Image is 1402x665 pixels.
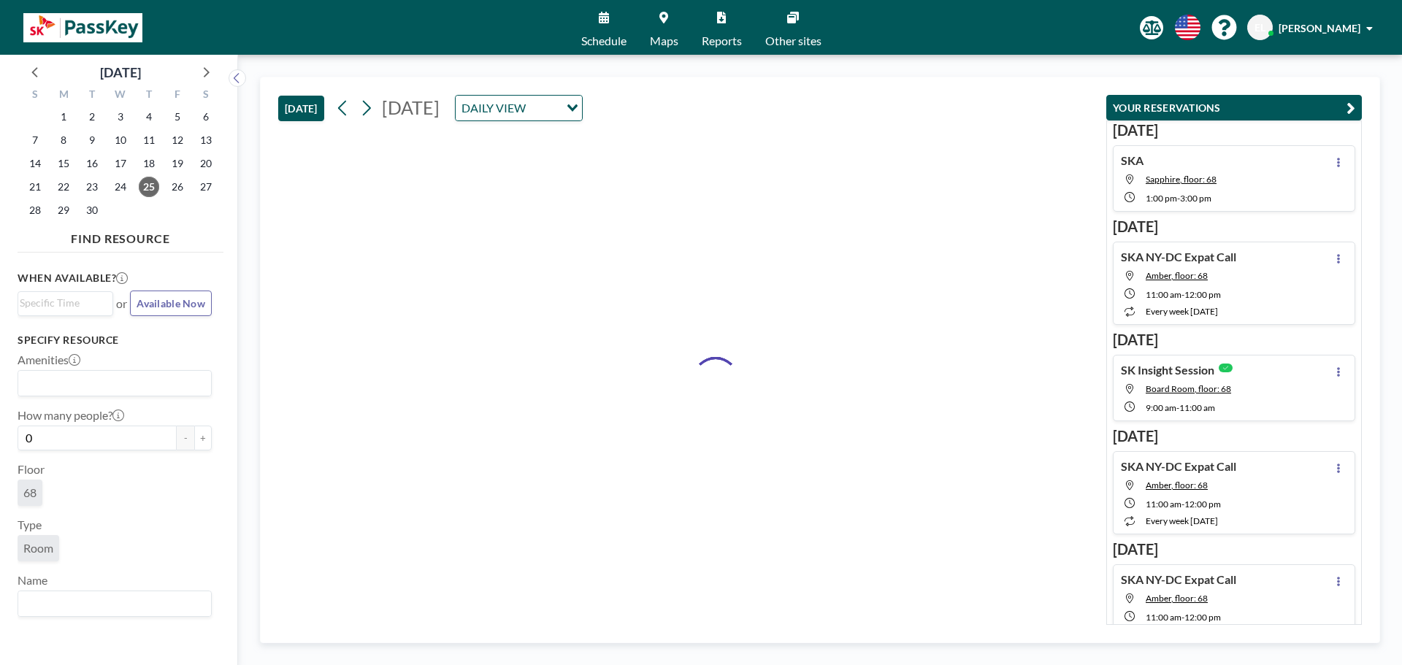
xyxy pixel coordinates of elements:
span: every week [DATE] [1146,515,1218,526]
span: Board Room, floor: 68 [1146,383,1231,394]
span: Thursday, September 4, 2025 [139,107,159,127]
h4: SKA NY-DC Expat Call [1121,572,1236,587]
img: organization-logo [23,13,142,42]
h4: SK Insight Session [1121,363,1214,377]
span: 11:00 AM [1179,402,1215,413]
span: Friday, September 5, 2025 [167,107,188,127]
span: DAILY VIEW [459,99,529,118]
div: S [191,86,220,105]
span: Tuesday, September 30, 2025 [82,200,102,220]
span: 9:00 AM [1146,402,1176,413]
span: Amber, floor: 68 [1146,480,1208,491]
span: 12:00 PM [1184,612,1221,623]
h4: SKA NY-DC Expat Call [1121,250,1236,264]
span: Amber, floor: 68 [1146,593,1208,604]
button: + [194,426,212,450]
div: W [107,86,135,105]
button: - [177,426,194,450]
span: [DATE] [382,96,440,118]
span: 1:00 PM [1146,193,1177,204]
span: - [1181,499,1184,510]
span: Sunday, September 7, 2025 [25,130,45,150]
span: 11:00 AM [1146,612,1181,623]
label: How many people? [18,408,124,423]
span: Wednesday, September 3, 2025 [110,107,131,127]
h3: [DATE] [1113,331,1355,349]
span: Thursday, September 11, 2025 [139,130,159,150]
span: Friday, September 12, 2025 [167,130,188,150]
div: M [50,86,78,105]
h4: FIND RESOURCE [18,226,223,246]
label: Amenities [18,353,80,367]
span: Reports [702,35,742,47]
span: Wednesday, September 24, 2025 [110,177,131,197]
span: Sapphire, floor: 68 [1146,174,1217,185]
span: Tuesday, September 2, 2025 [82,107,102,127]
span: Tuesday, September 16, 2025 [82,153,102,174]
span: - [1181,612,1184,623]
div: T [134,86,163,105]
span: Amber, floor: 68 [1146,270,1208,281]
input: Search for option [20,295,104,311]
span: Tuesday, September 23, 2025 [82,177,102,197]
span: EL [1254,21,1265,34]
div: T [78,86,107,105]
span: Monday, September 8, 2025 [53,130,74,150]
div: F [163,86,191,105]
h3: [DATE] [1113,427,1355,445]
div: [DATE] [100,62,141,82]
span: Monday, September 15, 2025 [53,153,74,174]
h4: SKA NY-DC Expat Call [1121,459,1236,474]
div: S [21,86,50,105]
div: Search for option [456,96,582,120]
span: Sunday, September 14, 2025 [25,153,45,174]
label: Floor [18,462,45,477]
span: Available Now [137,297,205,310]
span: 11:00 AM [1146,289,1181,300]
span: Monday, September 22, 2025 [53,177,74,197]
input: Search for option [20,374,203,393]
h3: [DATE] [1113,121,1355,139]
span: Saturday, September 13, 2025 [196,130,216,150]
button: Available Now [130,291,212,316]
span: Maps [650,35,678,47]
label: Name [18,573,47,588]
span: Thursday, September 25, 2025 [139,177,159,197]
span: Monday, September 29, 2025 [53,200,74,220]
input: Search for option [530,99,558,118]
h3: [DATE] [1113,540,1355,558]
h4: SKA [1121,153,1144,168]
h3: Specify resource [18,334,212,347]
span: 11:00 AM [1146,499,1181,510]
span: Schedule [581,35,627,47]
span: Friday, September 19, 2025 [167,153,188,174]
input: Search for option [20,594,203,613]
span: 12:00 PM [1184,289,1221,300]
span: Saturday, September 6, 2025 [196,107,216,127]
span: Saturday, September 27, 2025 [196,177,216,197]
span: - [1181,289,1184,300]
span: 68 [23,485,37,500]
div: Search for option [18,371,211,396]
span: [PERSON_NAME] [1279,22,1360,34]
span: Other sites [765,35,821,47]
label: Type [18,518,42,532]
span: Sunday, September 21, 2025 [25,177,45,197]
div: Search for option [18,292,112,314]
span: or [116,296,127,311]
span: Wednesday, September 17, 2025 [110,153,131,174]
button: YOUR RESERVATIONS [1106,95,1362,120]
span: 12:00 PM [1184,499,1221,510]
span: Sunday, September 28, 2025 [25,200,45,220]
span: Thursday, September 18, 2025 [139,153,159,174]
span: - [1177,193,1180,204]
span: Room [23,541,53,556]
span: every week [DATE] [1146,306,1218,317]
span: Tuesday, September 9, 2025 [82,130,102,150]
span: 3:00 PM [1180,193,1211,204]
button: [DATE] [278,96,324,121]
span: Wednesday, September 10, 2025 [110,130,131,150]
span: Friday, September 26, 2025 [167,177,188,197]
h3: [DATE] [1113,218,1355,236]
span: Monday, September 1, 2025 [53,107,74,127]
